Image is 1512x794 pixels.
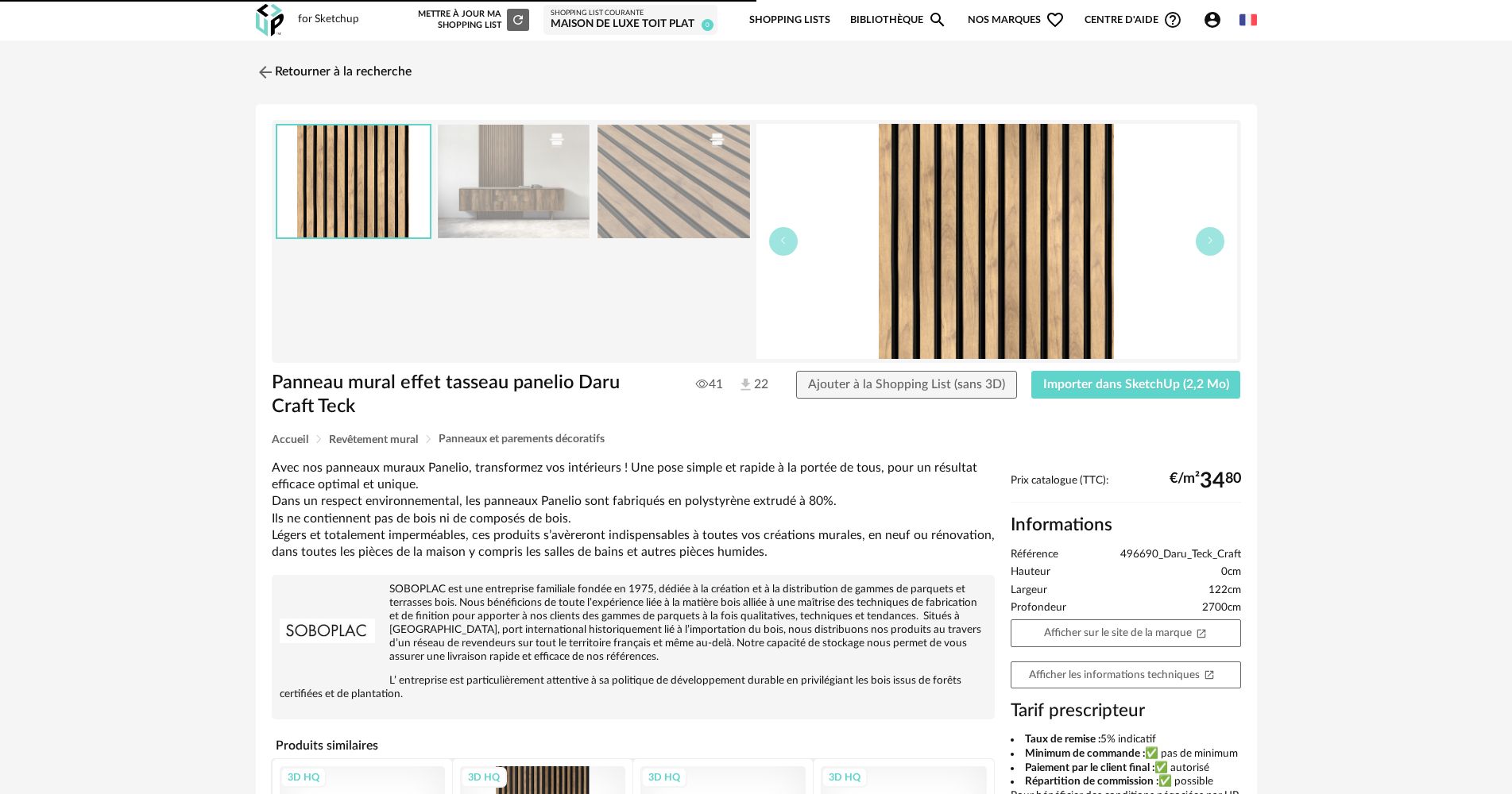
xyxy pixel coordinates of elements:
[1239,11,1257,29] img: fr
[1011,619,1241,647] a: Afficher sur le site de la marqueOpen In New icon
[1011,700,1241,723] h3: Tarif prescripteur
[439,434,605,445] span: Panneaux et parements décoratifs
[256,63,275,82] img: svg+xml;base64,PHN2ZyB3aWR0aD0iMjQiIGhlaWdodD0iMjQiIHZpZXdCb3g9IjAgMCAyNCAyNCIgZmlsbD0ibm9uZSIgeG...
[1202,601,1241,615] span: 2700cm
[329,434,418,445] span: Revêtement mural
[1025,748,1145,759] b: Minimum de commande :
[796,371,1017,399] button: Ajouter à la Shopping List (sans 3D)
[1196,626,1207,638] span: Open In New icon
[1029,669,1215,680] span: Afficher les informations techniques
[1221,565,1241,580] span: 0cm
[272,371,667,419] h1: Panneau mural effet tasseau panelio Daru Craft Teck
[850,2,947,39] a: BibliothèqueMagnify icon
[1025,734,1100,745] b: Taux de remise :
[1011,733,1241,747] li: 5% indicatif
[737,376,767,394] span: 22
[1203,10,1229,29] span: Account Circle icon
[928,10,947,29] span: Magnify icon
[1025,762,1154,773] b: Paiement par le client final :
[1031,371,1241,399] button: Importer dans SketchUp (2,2 Mo)
[1011,514,1241,537] h2: Informations
[1204,669,1215,680] span: Open In New icon
[1011,474,1241,503] div: Prix catalogue (TTC):
[696,376,723,392] span: 41
[808,378,1005,391] span: Ajouter à la Shopping List (sans 3D)
[1043,378,1229,391] span: Importer dans SketchUp (2,2 Mo)
[256,55,412,90] a: Retourner à la recherche
[1011,761,1241,776] li: ✅ autorisé
[1011,601,1066,615] span: Profondeur
[551,17,710,32] div: maison de luxe toit plat
[749,2,830,39] a: Shopping Lists
[1011,747,1241,761] li: ✅ pas de minimum
[461,767,507,788] div: 3D HQ
[1011,584,1047,598] span: Largeur
[511,15,525,24] span: Refresh icon
[280,674,987,701] p: L’ entreprise est particulièrement attentive à sa politique de développement durable en privilégi...
[551,9,710,18] div: Shopping List courante
[1163,10,1182,29] span: Help Circle Outline icon
[702,19,713,31] span: 0
[1011,661,1241,689] a: Afficher les informations techniquesOpen In New icon
[1011,775,1241,789] li: ✅ possible
[1025,776,1158,787] b: Répartition de commission :
[280,583,987,663] p: SOBOPLAC est une entreprise familiale fondée en 1975, dédiée à la création et à la distribution d...
[1120,548,1241,562] span: 496690_Daru_Teck_Craft
[272,434,308,445] span: Accueil
[277,125,430,237] img: thumbnail.png
[968,2,1065,39] span: Nos marques
[1208,584,1241,598] span: 122cm
[1085,10,1182,29] span: Centre d'aideHelp Circle Outline icon
[272,434,1241,445] div: Breadcrumb
[1200,475,1225,488] span: 34
[256,4,284,37] img: OXP
[280,583,375,678] img: brand logo
[1203,10,1222,29] span: Account Circle icon
[298,13,359,27] div: for Sketchup
[1011,548,1058,562] span: Référence
[597,125,751,238] img: PanelioDaruOakCraftTeckGood4jpg_668e4ac64527e1.12250936.jpg
[272,460,995,561] div: Avec nos panneaux muraux Panelio, transformez vos intérieurs ! Une pose simple et rapide à la po...
[280,767,327,788] div: 3D HQ
[415,9,529,31] div: Mettre à jour ma Shopping List
[822,767,868,788] div: 3D HQ
[1046,10,1065,29] span: Heart Outline icon
[756,124,1237,359] img: thumbnail.png
[551,9,710,32] a: Shopping List courante maison de luxe toit plat 0
[737,376,754,393] img: Téléchargements
[641,767,687,788] div: 3D HQ
[272,734,995,757] h4: Produits similaires
[436,125,590,238] img: PanelioDaruOakCraftTeckGood2jpg_668e4ac749e617.75086259.jpg
[1170,475,1241,488] div: €/m² 80
[1011,565,1050,580] span: Hauteur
